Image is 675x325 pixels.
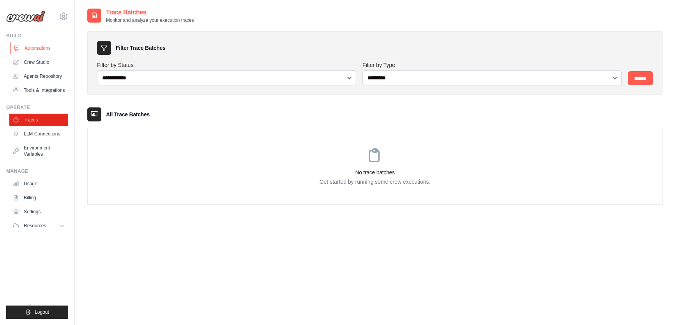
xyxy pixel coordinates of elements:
button: Logout [6,306,68,319]
h3: Filter Trace Batches [116,44,165,52]
p: Get started by running some crew executions. [88,178,662,186]
label: Filter by Status [97,61,356,69]
img: Logo [6,11,45,22]
a: Tools & Integrations [9,84,68,97]
div: Build [6,33,68,39]
span: Logout [35,309,49,315]
a: Traces [9,114,68,126]
button: Resources [9,220,68,232]
div: Operate [6,104,68,111]
h3: All Trace Batches [106,111,150,118]
a: Environment Variables [9,142,68,160]
a: LLM Connections [9,128,68,140]
a: Settings [9,206,68,218]
a: Billing [9,191,68,204]
a: Crew Studio [9,56,68,69]
p: Monitor and analyze your execution traces [106,17,194,23]
label: Filter by Type [362,61,622,69]
h3: No trace batches [88,169,662,176]
a: Usage [9,177,68,190]
a: Automations [10,42,69,54]
span: Resources [24,223,46,229]
a: Agents Repository [9,70,68,83]
h2: Trace Batches [106,8,194,17]
div: Manage [6,168,68,174]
